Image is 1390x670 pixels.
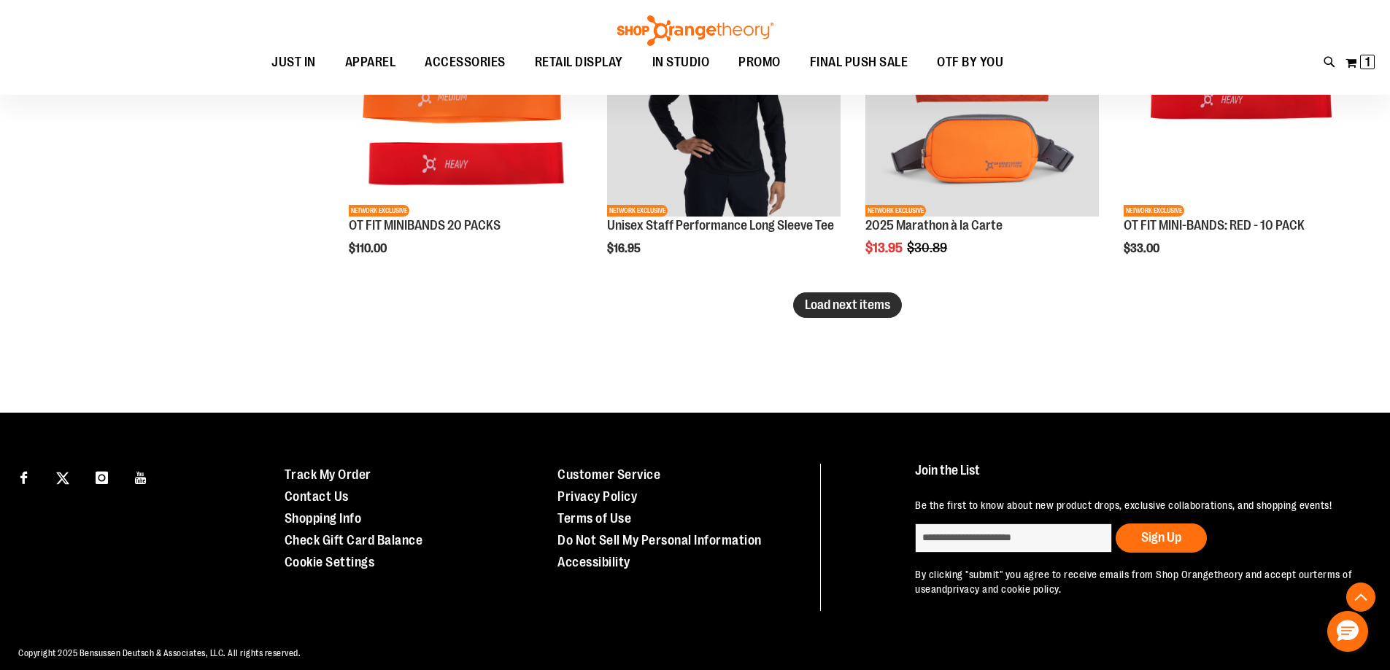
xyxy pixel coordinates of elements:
[557,467,660,482] a: Customer Service
[1124,205,1184,217] span: NETWORK EXCLUSIVE
[1124,242,1162,255] span: $33.00
[56,472,69,485] img: Twitter
[349,205,409,217] span: NETWORK EXCLUSIVE
[1124,218,1305,233] a: OT FIT MINI-BANDS: RED - 10 PACK
[652,46,710,79] span: IN STUDIO
[349,242,389,255] span: $110.00
[557,555,630,569] a: Accessibility
[915,498,1356,513] p: Be the first to know about new product drops, exclusive collaborations, and shopping events!
[915,569,1352,595] a: terms of use
[805,297,890,312] span: Load next items
[1327,611,1368,652] button: Hello, have a question? Let’s chat.
[607,242,643,255] span: $16.95
[557,511,631,526] a: Terms of Use
[1141,530,1181,545] span: Sign Up
[89,464,115,489] a: Visit our Instagram page
[615,15,776,46] img: Shop Orangetheory
[410,46,520,79] a: ACCESSORIES
[607,218,834,233] a: Unisex Staff Performance Long Sleeve Tee
[907,241,949,255] span: $30.89
[793,292,902,318] button: Load next items
[865,218,1003,233] a: 2025 Marathon à la Carte
[937,46,1003,79] span: OTF BY YOU
[1116,523,1207,553] button: Sign Up
[285,511,362,526] a: Shopping Info
[50,464,76,489] a: Visit our X page
[915,567,1356,596] p: By clicking "submit" you agree to receive emails from Shop Orangetheory and accept our and
[535,46,623,79] span: RETAIL DISPLAY
[285,489,349,504] a: Contact Us
[865,205,926,217] span: NETWORK EXCLUSIVE
[947,583,1061,595] a: privacy and cookie policy.
[18,648,301,658] span: Copyright 2025 Bensussen Deutsch & Associates, LLC. All rights reserved.
[349,218,501,233] a: OT FIT MINIBANDS 20 PACKS
[915,523,1112,553] input: enter email
[607,205,668,217] span: NETWORK EXCLUSIVE
[865,241,905,255] span: $13.95
[557,489,637,504] a: Privacy Policy
[1346,583,1375,612] button: Back To Top
[11,464,36,489] a: Visit our Facebook page
[285,555,375,569] a: Cookie Settings
[915,464,1356,491] h4: Join the List
[271,46,316,79] span: JUST IN
[557,533,762,548] a: Do Not Sell My Personal Information
[810,46,908,79] span: FINAL PUSH SALE
[345,46,396,79] span: APPAREL
[1365,55,1370,69] span: 1
[285,533,423,548] a: Check Gift Card Balance
[331,46,411,79] a: APPAREL
[922,46,1018,79] a: OTF BY YOU
[425,46,506,79] span: ACCESSORIES
[257,46,331,79] a: JUST IN
[724,46,795,79] a: PROMO
[285,467,371,482] a: Track My Order
[638,46,725,79] a: IN STUDIO
[738,46,781,79] span: PROMO
[128,464,154,489] a: Visit our Youtube page
[520,46,638,79] a: RETAIL DISPLAY
[795,46,923,79] a: FINAL PUSH SALE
